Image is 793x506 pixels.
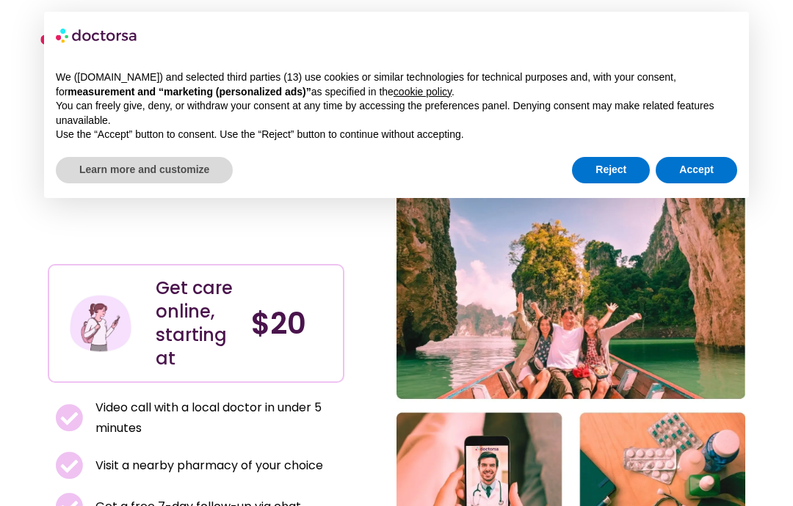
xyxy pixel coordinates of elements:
[156,276,236,370] div: Get care online, starting at
[394,86,452,98] a: cookie policy
[56,23,138,47] img: logo
[68,86,311,98] strong: measurement and “marketing (personalized ads)”
[572,157,650,183] button: Reject
[92,397,336,439] span: Video call with a local doctor in under 5 minutes
[55,214,275,232] iframe: Customer reviews powered by Trustpilot
[251,306,332,341] h4: $20
[56,128,737,142] p: Use the “Accept” button to consent. Use the “Reject” button to continue without accepting.
[656,157,737,183] button: Accept
[55,232,337,249] iframe: Customer reviews powered by Trustpilot
[68,291,133,356] img: Illustration depicting a young woman in a casual outfit, engaged with her smartphone. She has a p...
[56,99,737,128] p: You can freely give, deny, or withdraw your consent at any time by accessing the preferences pane...
[92,455,323,476] span: Visit a nearby pharmacy of your choice
[56,157,233,183] button: Learn more and customize
[56,70,737,99] p: We ([DOMAIN_NAME]) and selected third parties (13) use cookies or similar technologies for techni...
